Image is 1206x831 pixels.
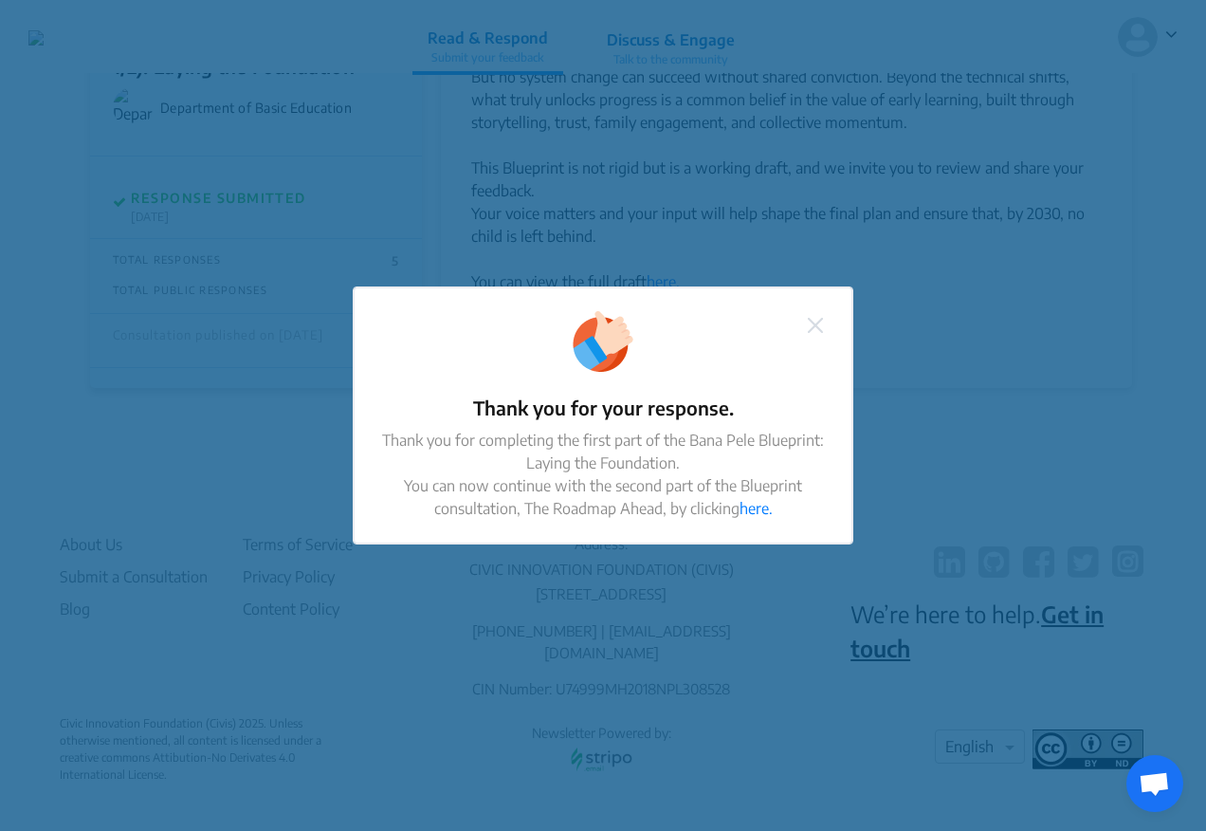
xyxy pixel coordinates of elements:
div: Thank you for completing the first part of the Bana Pele Blueprint: Laying the Foundation. You ca... [374,429,832,520]
img: thankyou.png [573,311,633,372]
p: Thank you for your response. [374,395,832,421]
a: here. [740,499,773,518]
div: Open chat [1126,755,1183,812]
img: close.png [808,318,823,333]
